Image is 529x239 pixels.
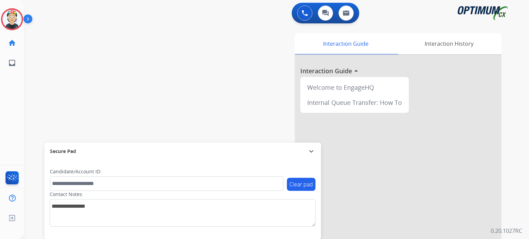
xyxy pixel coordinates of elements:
[2,10,22,29] img: avatar
[303,95,406,110] div: Internal Queue Transfer: How To
[295,33,396,54] div: Interaction Guide
[307,147,315,155] mat-icon: expand_more
[8,39,16,47] mat-icon: home
[491,227,522,235] p: 0.20.1027RC
[50,168,102,175] label: Candidate/Account ID:
[303,80,406,95] div: Welcome to EngageHQ
[50,148,76,155] span: Secure Pad
[396,33,501,54] div: Interaction History
[287,178,315,191] button: Clear pad
[8,59,16,67] mat-icon: inbox
[50,191,83,198] label: Contact Notes:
